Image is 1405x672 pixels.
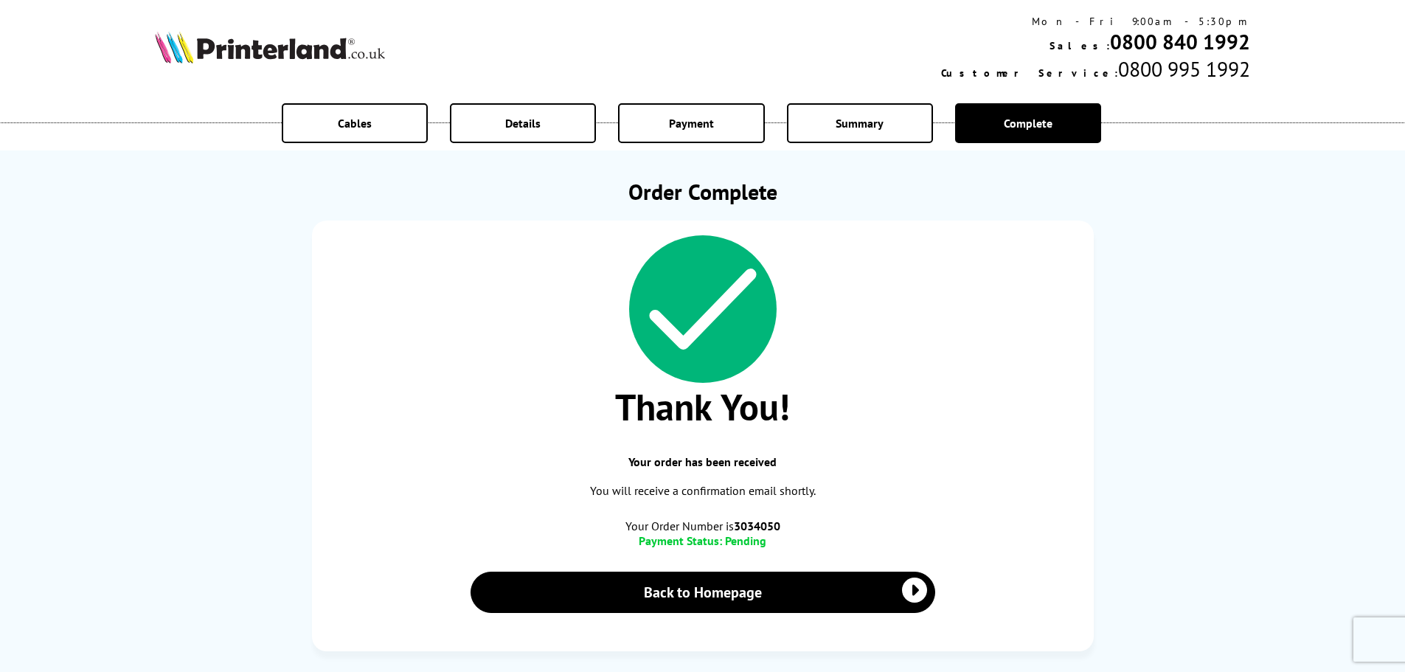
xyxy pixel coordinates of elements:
[155,31,385,63] img: Printerland Logo
[941,15,1250,28] div: Mon - Fri 9:00am - 5:30pm
[327,481,1079,501] p: You will receive a confirmation email shortly.
[734,519,780,533] b: 3034050
[941,66,1118,80] span: Customer Service:
[639,533,722,548] span: Payment Status:
[327,454,1079,469] span: Your order has been received
[505,116,541,131] span: Details
[836,116,884,131] span: Summary
[1050,39,1110,52] span: Sales:
[327,519,1079,533] span: Your Order Number is
[725,533,766,548] span: Pending
[669,116,714,131] span: Payment
[1118,55,1250,83] span: 0800 995 1992
[1004,116,1052,131] span: Complete
[471,572,935,613] a: Back to Homepage
[338,116,372,131] span: Cables
[327,383,1079,431] span: Thank You!
[312,177,1094,206] h1: Order Complete
[1110,28,1250,55] a: 0800 840 1992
